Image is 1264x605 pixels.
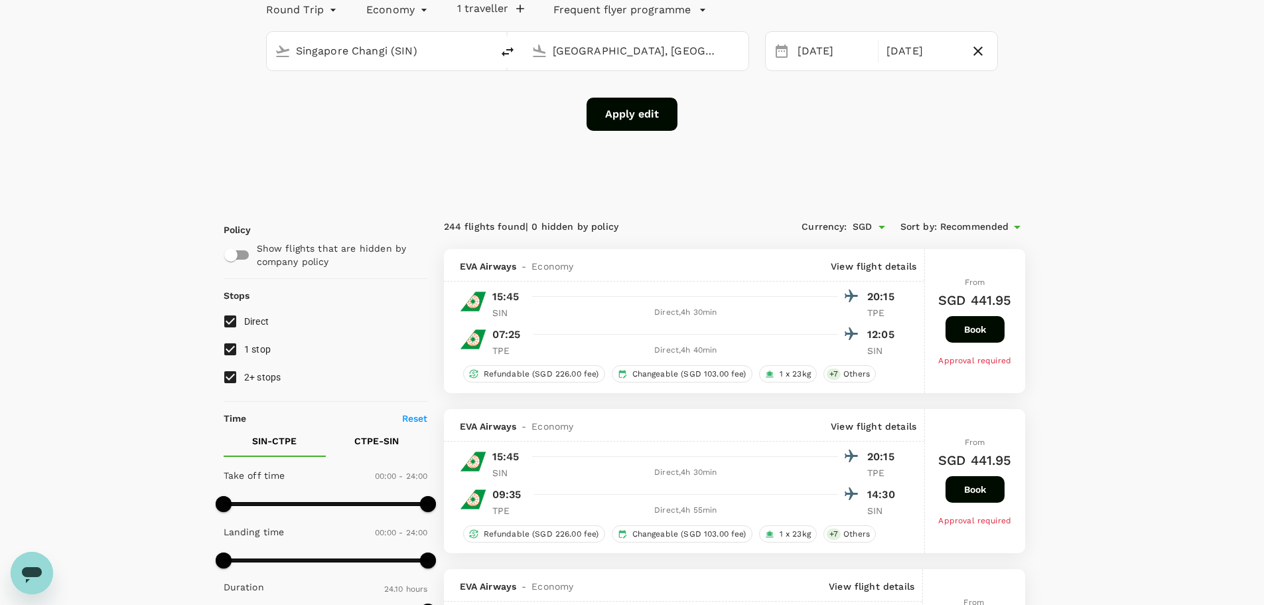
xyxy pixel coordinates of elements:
[492,449,520,465] p: 15:45
[252,434,297,448] p: SIN - CTPE
[384,584,428,594] span: 24.10 hours
[900,220,937,234] span: Sort by :
[224,290,250,301] strong: Stops
[938,450,1012,471] h6: SGD 441.95
[492,327,521,343] p: 07:25
[838,529,875,540] span: Others
[823,365,876,383] div: +7Others
[829,580,914,593] p: View flight details
[946,476,1005,503] button: Book
[938,516,1011,525] span: Approval required
[516,420,531,433] span: -
[460,580,517,593] span: EVA Airways
[831,420,916,433] p: View flight details
[492,504,526,517] p: TPE
[867,487,900,503] p: 14:30
[627,369,752,380] span: Changeable (SGD 103.00 fee)
[492,36,524,68] button: delete
[402,412,428,425] p: Reset
[553,2,691,18] p: Frequent flyer programme
[463,525,605,543] div: Refundable (SGD 226.00 fee)
[823,525,876,543] div: +7Others
[827,369,841,380] span: + 7
[759,525,817,543] div: 1 x 23kg
[831,260,916,273] p: View flight details
[224,223,236,236] p: Policy
[867,504,900,517] p: SIN
[244,344,271,355] span: 1 stop
[867,449,900,465] p: 20:15
[478,529,604,540] span: Refundable (SGD 226.00 fee)
[612,365,752,383] div: Changeable (SGD 103.00 fee)
[257,242,419,268] p: Show flights that are hidden by company policy
[492,344,526,357] p: TPE
[457,2,524,15] button: 1 traveller
[881,39,964,64] div: [DATE]
[492,289,520,305] p: 15:45
[444,220,735,234] div: 244 flights found | 0 hidden by policy
[946,316,1005,343] button: Book
[224,412,247,425] p: Time
[224,525,285,539] p: Landing time
[460,420,517,433] span: EVA Airways
[516,260,531,273] span: -
[774,529,816,540] span: 1 x 23kg
[533,466,839,479] div: Direct , 4h 30min
[867,289,900,305] p: 20:15
[533,344,839,357] div: Direct , 4h 40min
[774,369,816,380] span: 1 x 23kg
[224,469,285,482] p: Take off time
[533,306,839,319] div: Direct , 4h 30min
[553,41,721,61] input: Going to
[802,220,847,234] span: Currency :
[867,306,900,319] p: TPE
[492,466,526,479] p: SIN
[838,369,875,380] span: Others
[460,448,486,475] img: BR
[627,529,752,540] span: Changeable (SGD 103.00 fee)
[375,472,428,481] span: 00:00 - 24:00
[940,220,1009,234] span: Recommended
[492,487,522,503] p: 09:35
[460,260,517,273] span: EVA Airways
[873,218,891,236] button: Open
[224,580,264,594] p: Duration
[533,504,839,517] div: Direct , 4h 55min
[463,365,605,383] div: Refundable (SGD 226.00 fee)
[612,525,752,543] div: Changeable (SGD 103.00 fee)
[867,327,900,343] p: 12:05
[587,98,677,131] button: Apply edit
[553,2,707,18] button: Frequent flyer programme
[938,290,1012,311] h6: SGD 441.95
[827,529,841,540] span: + 7
[792,39,875,64] div: [DATE]
[867,466,900,479] p: TPE
[244,372,281,383] span: 2+ stops
[296,41,464,61] input: Depart from
[759,365,817,383] div: 1 x 23kg
[938,356,1011,365] span: Approval required
[867,344,900,357] p: SIN
[460,486,486,513] img: BR
[492,306,526,319] p: SIN
[244,316,269,327] span: Direct
[478,369,604,380] span: Refundable (SGD 226.00 fee)
[354,434,399,448] p: CTPE - SIN
[531,420,573,433] span: Economy
[531,260,573,273] span: Economy
[965,438,985,447] span: From
[531,580,573,593] span: Economy
[460,326,486,353] img: BR
[11,552,53,594] iframe: Button to launch messaging window
[739,49,742,52] button: Open
[965,278,985,287] span: From
[516,580,531,593] span: -
[375,528,428,537] span: 00:00 - 24:00
[482,49,485,52] button: Open
[460,288,486,315] img: BR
